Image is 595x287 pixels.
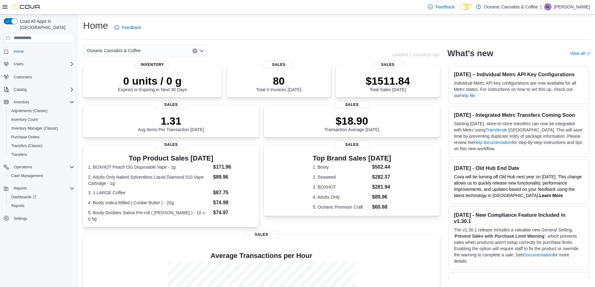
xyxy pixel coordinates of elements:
button: Transfers [6,150,77,159]
nav: Complex example [4,44,74,239]
span: Dashboards [11,195,36,200]
button: Reports [1,184,77,193]
span: Adjustments (Classic) [11,108,47,113]
span: Load All Apps in [GEOGRAPHIC_DATA] [17,18,74,31]
h3: [DATE] - Integrated Metrc Transfers Coming Soon [454,112,583,118]
h3: [DATE] - New Compliance Feature Included in v1.30.1 [454,212,583,224]
button: Reports [6,201,77,210]
span: Operations [11,163,74,171]
button: Users [1,60,77,68]
span: Home [11,47,74,55]
dd: $171.96 [213,163,254,171]
span: Purchase Orders [9,133,74,141]
span: Reports [14,186,27,191]
h3: [DATE] – Individual Metrc API Key Configurations [454,71,583,77]
a: Reports [9,202,27,210]
div: Transaction Average [DATE] [325,115,379,132]
span: Customers [14,75,32,80]
h4: Average Transactions per Hour [88,252,435,260]
div: Avg Items Per Transaction [DATE] [138,115,204,132]
div: Expired or Expiring in Next 30 Days [118,75,187,92]
span: Settings [14,216,27,221]
dt: 3. 1 LARGE Coffee [88,190,211,196]
dt: 5. Booty Doobies Sativa Pre-roll ( [PERSON_NAME] ) - 10 x 0.5g [88,210,211,222]
button: Purchase Orders [6,133,77,141]
button: Inventory [1,98,77,106]
a: Settings [11,215,30,222]
p: $1511.84 [366,75,410,87]
button: Operations [11,163,35,171]
a: Dashboards [6,193,77,201]
span: Adjustments (Classic) [9,107,74,115]
div: Total # Invoices [DATE] [256,75,301,92]
span: Transfers (Classic) [9,142,74,150]
input: Dark Mode [460,4,473,10]
a: Feedback [112,21,143,34]
button: Customers [1,72,77,81]
p: The v1.30.1 release includes a valuable new General Setting, ' ', which prevents sales when produ... [454,227,583,264]
a: Customers [11,73,34,81]
dd: $74.97 [213,209,254,216]
span: Cash Management [11,173,43,178]
span: Inventory Manager (Classic) [9,125,74,132]
dd: $89.96 [213,173,254,181]
button: Inventory Count [6,115,77,124]
span: Cova will be turning off Old Hub next year on [DATE]. This change allows us to quickly release ne... [454,174,582,198]
span: Transfers [9,151,74,158]
span: Sales [263,61,295,68]
button: Open list of options [199,48,204,53]
button: Inventory [11,98,32,106]
span: Inventory Manager (Classic) [11,126,58,131]
p: Starting [DATE], store-to-store transfers can now be integrated with Metrc using in [GEOGRAPHIC_D... [454,121,583,152]
span: Inventory [11,98,74,106]
dd: $281.94 [372,183,391,191]
span: Sales [154,101,189,108]
h3: Top Product Sales [DATE] [88,155,254,162]
dt: 2. Adults Only Naked Solventless Liquid Diamond 510 Vape Cartridge - 1g [88,174,211,186]
span: Catalog [14,87,27,92]
button: Transfers (Classic) [6,141,77,150]
button: Users [11,60,26,68]
button: Adjustments (Classic) [6,106,77,115]
p: 1.31 [138,115,204,127]
button: Clear input [192,48,197,53]
strong: Prevent Sales with Purchase Limit Warning [455,234,544,239]
span: Cash Management [9,172,74,180]
p: Updated 1 minute(s) ago [392,52,440,57]
a: Transfers (Classic) [9,142,45,150]
span: Inventory [135,61,170,68]
button: Settings [1,214,77,223]
span: Feedback [122,24,141,31]
span: Catalog [11,86,74,93]
span: Purchase Orders [11,135,40,140]
button: Home [1,47,77,56]
p: [PERSON_NAME] [554,3,590,11]
p: | [540,3,542,11]
dd: $74.99 [213,199,254,206]
a: View allExternal link [570,51,590,56]
span: Customers [11,73,74,81]
dt: 2. Seaweed [313,174,369,180]
a: Feedback [425,1,457,13]
a: Purchase Orders [9,133,42,141]
span: Home [14,49,24,54]
dd: $89.96 [372,193,391,201]
span: Inventory [14,100,29,105]
dt: 4. Booty Indica Milled ( Cookie Butter ) - 20g [88,200,211,206]
span: Feedback [435,4,454,10]
p: $18.90 [325,115,379,127]
dd: $60.68 [372,203,391,211]
span: Sales [244,231,279,238]
a: help file [460,93,475,98]
span: Users [14,62,23,67]
button: Cash Management [6,171,77,180]
h3: [DATE] - Old Hub End Date [454,165,583,171]
span: Oceanic Cannabis & Coffee [87,47,141,54]
a: Learn More [539,193,563,198]
a: help documentation [474,140,512,145]
span: AL [546,3,550,11]
a: Inventory Count [9,116,40,123]
dt: 4. Adults Only [313,194,369,200]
